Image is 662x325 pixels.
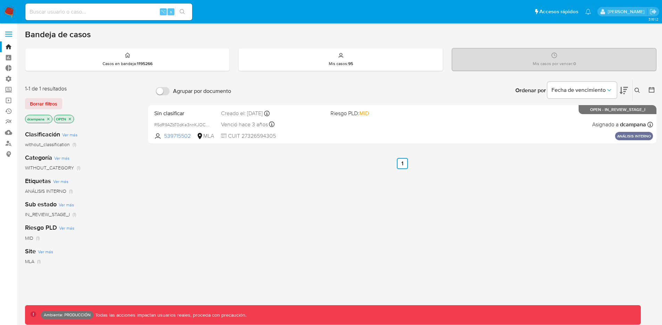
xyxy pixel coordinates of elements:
[585,9,591,15] a: Notificaciones
[608,8,647,15] p: david.campana@mercadolibre.com
[25,7,192,16] input: Buscar usuario o caso...
[161,8,166,15] span: ⌥
[93,312,246,318] p: Todas las acciones impactan usuarios reales, proceda con precaución.
[170,8,172,15] span: s
[44,314,91,316] p: Ambiente: PRODUCCIÓN
[649,8,657,15] a: Salir
[539,8,578,15] span: Accesos rápidos
[175,7,189,17] button: search-icon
